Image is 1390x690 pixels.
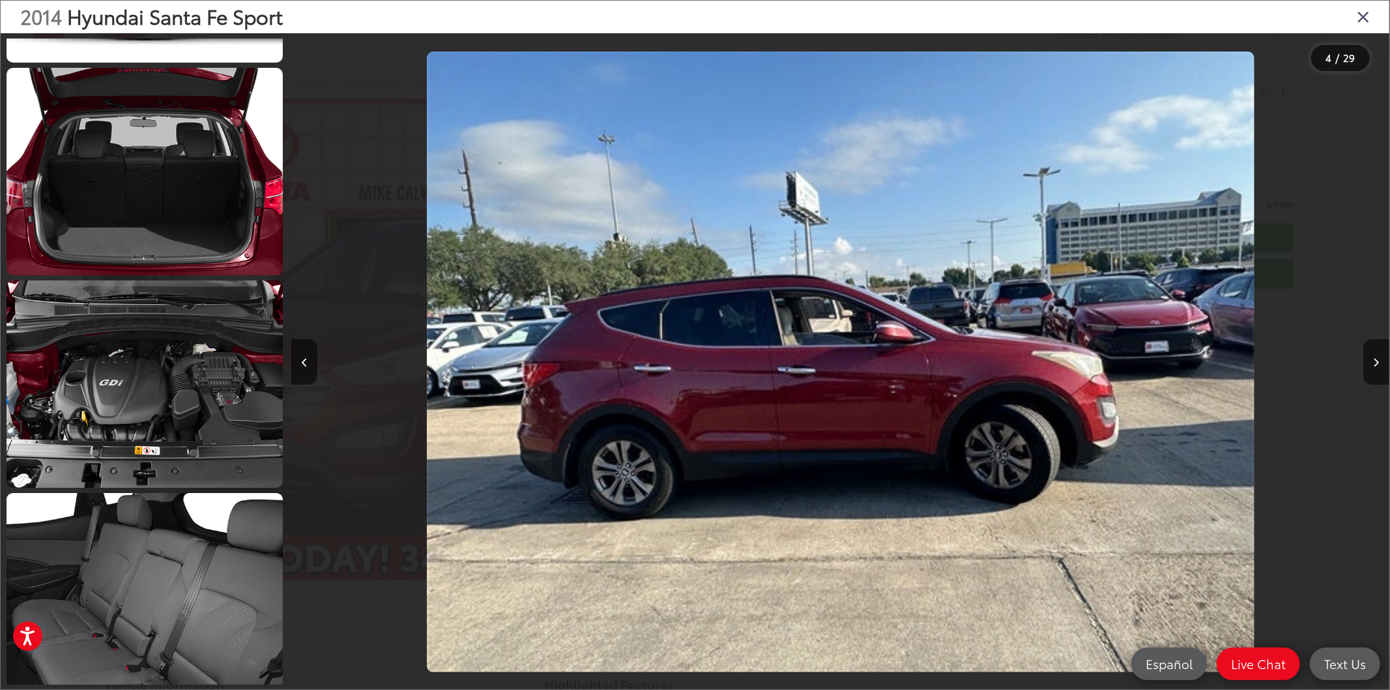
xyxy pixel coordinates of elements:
span: Hyundai Santa Fe Sport [67,2,283,30]
img: 2014 Hyundai Santa Fe Sport Base [4,278,286,490]
a: Español [1131,648,1207,680]
span: 2014 [20,2,62,30]
button: Next image [1363,339,1389,385]
span: / [1335,53,1341,63]
a: Text Us [1310,648,1380,680]
img: 2014 Hyundai Santa Fe Sport Base [427,52,1254,672]
button: Previous image [291,339,317,385]
span: Text Us [1318,655,1372,672]
span: 29 [1344,50,1355,65]
a: Live Chat [1217,648,1300,680]
div: 2014 Hyundai Santa Fe Sport Base 3 [292,52,1390,672]
span: 4 [1326,50,1332,65]
img: 2014 Hyundai Santa Fe Sport Base [4,66,286,278]
span: Español [1139,655,1199,672]
i: Close gallery [1357,8,1370,25]
span: Live Chat [1224,655,1292,672]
